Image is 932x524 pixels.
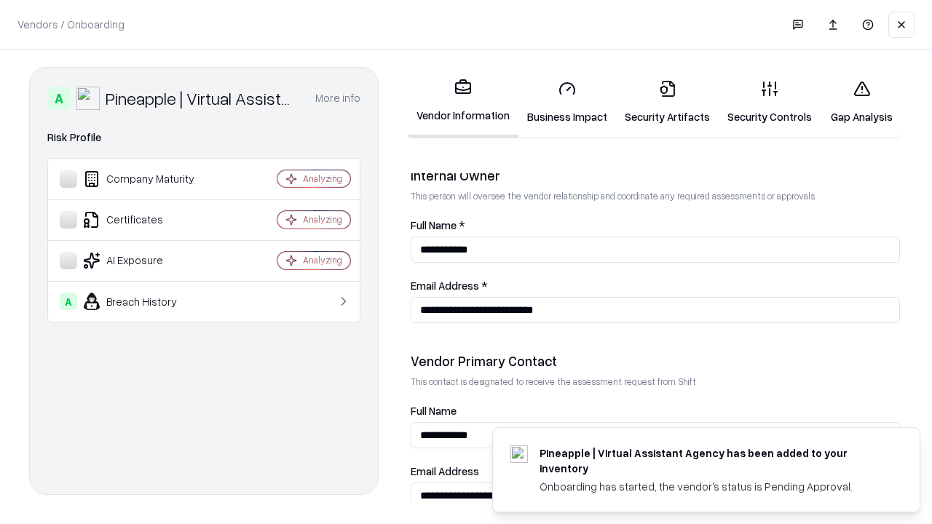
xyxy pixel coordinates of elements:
div: Internal Owner [411,167,900,184]
label: Email Address [411,466,900,477]
p: This person will oversee the vendor relationship and coordinate any required assessments or appro... [411,190,900,202]
div: Onboarding has started, the vendor's status is Pending Approval. [540,479,885,494]
label: Full Name [411,405,900,416]
div: Breach History [60,293,234,310]
label: Email Address * [411,280,900,291]
a: Business Impact [518,68,616,136]
div: Analyzing [303,213,342,226]
div: Analyzing [303,254,342,266]
div: Analyzing [303,172,342,185]
div: AI Exposure [60,252,234,269]
p: Vendors / Onboarding [17,17,125,32]
div: Company Maturity [60,170,234,188]
div: A [47,87,71,110]
a: Vendor Information [408,67,518,138]
div: Risk Profile [47,129,360,146]
img: Pineapple | Virtual Assistant Agency [76,87,100,110]
img: trypineapple.com [510,445,528,463]
a: Security Artifacts [616,68,719,136]
div: Pineapple | Virtual Assistant Agency has been added to your inventory [540,445,885,476]
div: Pineapple | Virtual Assistant Agency [106,87,298,110]
div: Certificates [60,211,234,229]
div: Vendor Primary Contact [411,352,900,370]
a: Gap Analysis [821,68,903,136]
div: A [60,293,77,310]
p: This contact is designated to receive the assessment request from Shift [411,376,900,388]
a: Security Controls [719,68,821,136]
button: More info [315,85,360,111]
label: Full Name * [411,220,900,231]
